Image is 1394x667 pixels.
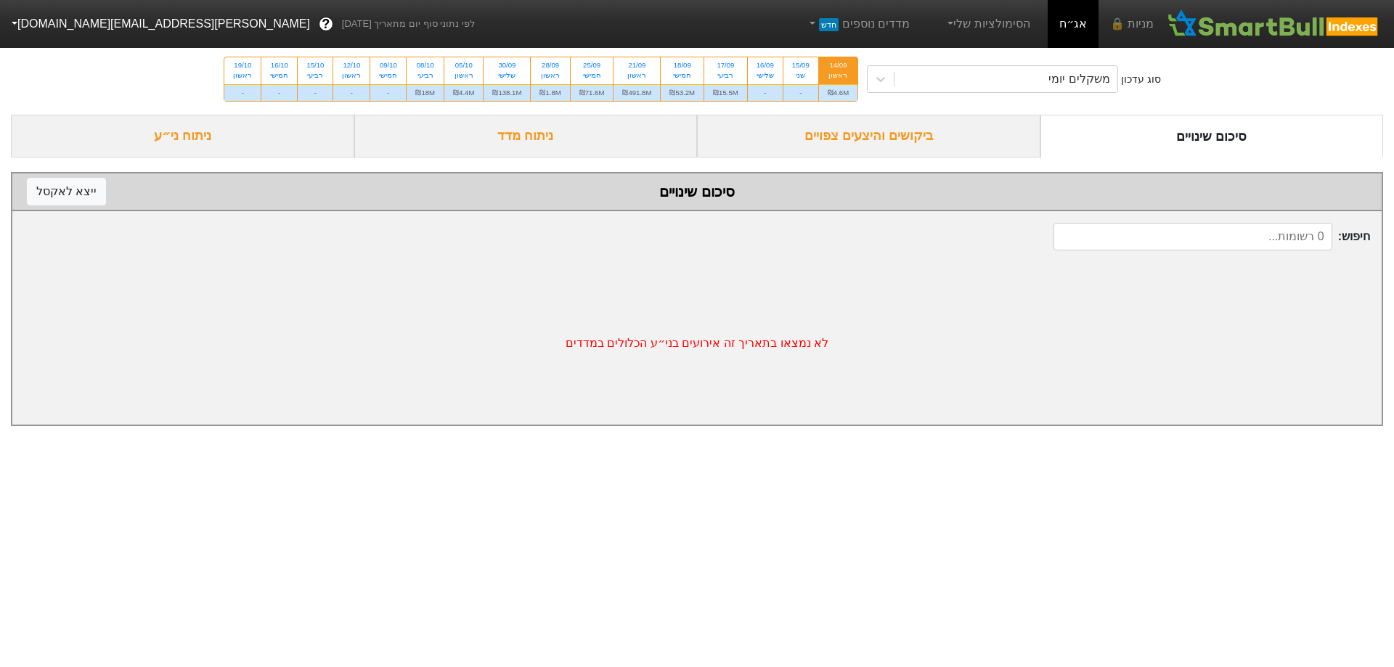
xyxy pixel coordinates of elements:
div: 09/10 [379,60,397,70]
div: ראשון [828,70,849,81]
div: - [783,84,818,101]
div: 16/09 [757,60,774,70]
div: 18/09 [669,60,695,70]
input: 0 רשומות... [1053,223,1332,250]
div: משקלים יומי [1048,70,1109,88]
div: - [748,84,783,101]
div: 05/10 [453,60,474,70]
div: 17/09 [713,60,738,70]
div: - [333,84,370,101]
div: 08/10 [415,60,435,70]
div: ₪71.6M [571,84,614,101]
div: ראשון [233,70,252,81]
div: ראשון [539,70,561,81]
div: 30/09 [492,60,521,70]
div: ראשון [622,70,651,81]
div: 28/09 [539,60,561,70]
div: ₪491.8M [614,84,660,101]
div: סיכום שינויים [27,181,1367,202]
div: רביעי [713,70,738,81]
div: חמישי [669,70,695,81]
div: ₪138.1M [484,84,530,101]
button: ייצא לאקסל [27,178,106,205]
span: חדש [819,18,839,31]
div: חמישי [579,70,605,81]
div: 15/10 [306,60,324,70]
div: לא נמצאו בתאריך זה אירועים בני״ע הכלולים במדדים [12,262,1382,425]
div: - [261,84,297,101]
div: סוג עדכון [1121,72,1161,87]
div: - [224,84,261,101]
a: הסימולציות שלי [939,9,1036,38]
div: 21/09 [622,60,651,70]
div: רביעי [306,70,324,81]
div: ₪4.6M [819,84,857,101]
div: - [370,84,406,101]
div: 15/09 [792,60,810,70]
div: ניתוח מדד [354,115,698,157]
div: 19/10 [233,60,252,70]
div: ₪4.4M [444,84,483,101]
span: לפי נתוני סוף יום מתאריך [DATE] [342,17,475,31]
div: סיכום שינויים [1040,115,1384,157]
div: שני [792,70,810,81]
div: ₪15.5M [704,84,747,101]
div: חמישי [379,70,397,81]
div: ₪18M [407,84,444,101]
div: 14/09 [828,60,849,70]
div: ביקושים והיצעים צפויים [697,115,1040,157]
span: ? [322,15,330,34]
div: ₪53.2M [661,84,704,101]
div: 25/09 [579,60,605,70]
div: ראשון [453,70,474,81]
div: רביעי [415,70,435,81]
img: SmartBull [1165,9,1382,38]
div: 12/10 [342,60,361,70]
div: 16/10 [270,60,288,70]
div: - [298,84,333,101]
div: חמישי [270,70,288,81]
a: מדדים נוספיםחדש [800,9,916,38]
div: שלישי [757,70,774,81]
div: שלישי [492,70,521,81]
div: ₪1.8M [531,84,569,101]
div: ראשון [342,70,361,81]
div: ניתוח ני״ע [11,115,354,157]
span: חיפוש : [1053,223,1370,250]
